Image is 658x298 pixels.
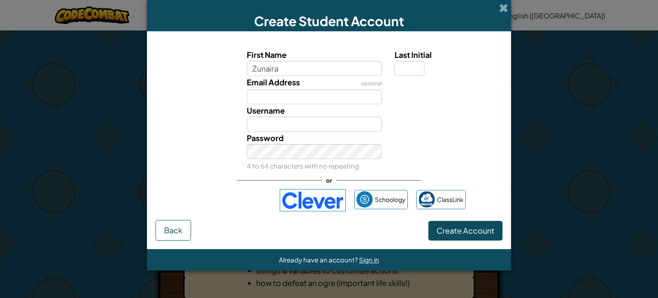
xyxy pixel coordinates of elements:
span: Password [247,133,284,143]
a: Sign in [359,256,379,264]
span: Email Address [247,77,300,87]
iframe: Sign in with Google Button [188,191,275,210]
span: First Name [247,50,287,60]
button: Back [156,220,191,241]
span: ClassLink [437,193,464,206]
span: Create Account [437,226,494,235]
img: classlink-logo-small.png [419,191,435,208]
span: Username [247,105,285,115]
img: schoology.png [356,191,373,208]
span: or [322,174,336,187]
span: Back [164,225,182,235]
span: Create Student Account [254,13,404,29]
small: 4 to 64 characters with no repeating [247,162,359,170]
span: Already have an account? [279,256,359,264]
span: Schoology [375,193,406,206]
span: optional [361,80,382,87]
img: clever-logo-blue.png [280,189,346,211]
button: Create Account [428,221,502,241]
span: Last Initial [395,50,432,60]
